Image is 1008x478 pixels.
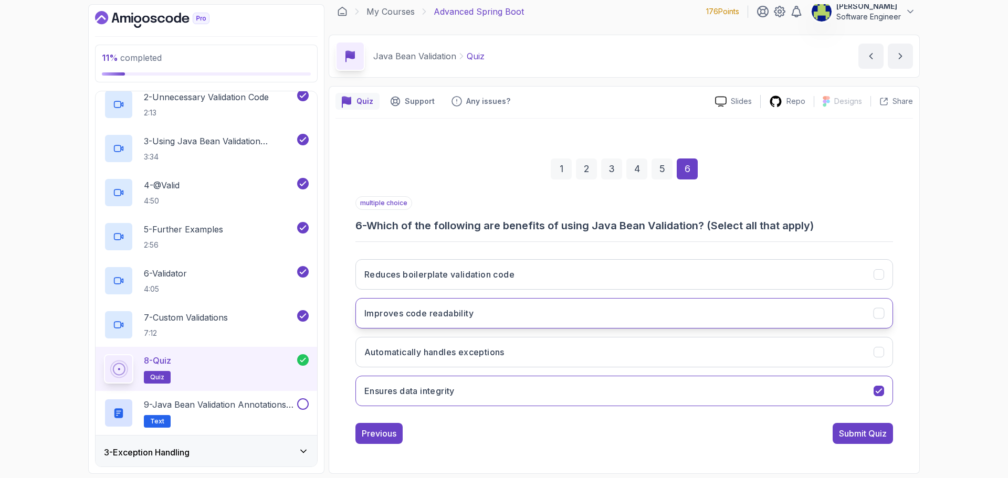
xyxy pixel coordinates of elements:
button: 8-Quizquiz [104,354,309,384]
p: 6 - Validator [144,267,187,280]
p: multiple choice [355,196,412,210]
button: Reduces boilerplate validation code [355,259,893,290]
div: 4 [626,158,647,179]
a: Repo [761,95,814,108]
div: 2 [576,158,597,179]
p: 176 Points [706,6,739,17]
p: 2 - Unnecessary Validation Code [144,91,269,103]
a: Dashboard [95,11,234,28]
p: 2:13 [144,108,269,118]
div: 3 [601,158,622,179]
div: 5 [652,158,673,179]
p: [PERSON_NAME] [836,1,901,12]
button: Share [870,96,913,107]
button: 4-@Valid4:50 [104,178,309,207]
button: 6-Validator4:05 [104,266,309,295]
button: Previous [355,423,403,444]
button: next content [888,44,913,69]
button: 2-Unnecessary Validation Code2:13 [104,90,309,119]
a: Dashboard [337,6,348,17]
p: 2:56 [144,240,223,250]
h3: Reduces boilerplate validation code [364,268,514,281]
p: Quiz [467,50,485,62]
p: Slides [731,96,752,107]
span: 11 % [102,52,118,63]
button: previous content [858,44,884,69]
h3: Improves code readability [364,307,474,320]
p: 8 - Quiz [144,354,171,367]
p: Designs [834,96,862,107]
button: Submit Quiz [833,423,893,444]
div: Previous [362,427,396,440]
button: 3-Using Java Bean Validation Annotations3:34 [104,134,309,163]
p: Software Engineer [836,12,901,22]
p: Repo [786,96,805,107]
p: 3:34 [144,152,295,162]
p: 4 - @Valid [144,179,180,192]
button: quiz button [335,93,380,110]
p: Advanced Spring Boot [434,5,524,18]
p: 4:05 [144,284,187,294]
div: 6 [677,158,698,179]
h3: 6 - Which of the following are benefits of using Java Bean Validation? (Select all that apply) [355,218,893,233]
p: Support [405,96,435,107]
span: Text [150,417,164,426]
h3: Ensures data integrity [364,385,455,397]
button: Ensures data integrity [355,376,893,406]
span: quiz [150,373,164,381]
div: 1 [551,158,572,179]
img: user profile image [812,2,832,22]
p: 4:50 [144,196,180,206]
p: 5 - Further Examples [144,223,223,236]
a: Slides [707,96,760,107]
h3: Automatically handles exceptions [364,346,505,358]
button: 5-Further Examples2:56 [104,222,309,251]
p: Java Bean Validation [373,50,456,62]
p: 3 - Using Java Bean Validation Annotations [144,135,295,147]
button: user profile image[PERSON_NAME]Software Engineer [811,1,916,22]
p: 9 - Java Bean Validation Annotations Cheat Sheet [144,398,295,411]
p: 7:12 [144,328,228,338]
button: 9-Java Bean Validation Annotations Cheat SheetText [104,398,309,428]
h3: 3 - Exception Handling [104,446,190,459]
span: completed [102,52,162,63]
p: 7 - Custom Validations [144,311,228,324]
p: Share [892,96,913,107]
div: Submit Quiz [839,427,887,440]
button: Support button [384,93,441,110]
button: 7-Custom Validations7:12 [104,310,309,339]
p: Any issues? [466,96,510,107]
button: 3-Exception Handling [96,435,317,469]
button: Improves code readability [355,298,893,328]
button: Automatically handles exceptions [355,337,893,367]
a: My Courses [366,5,415,18]
p: Quiz [356,96,373,107]
button: Feedback button [445,93,517,110]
